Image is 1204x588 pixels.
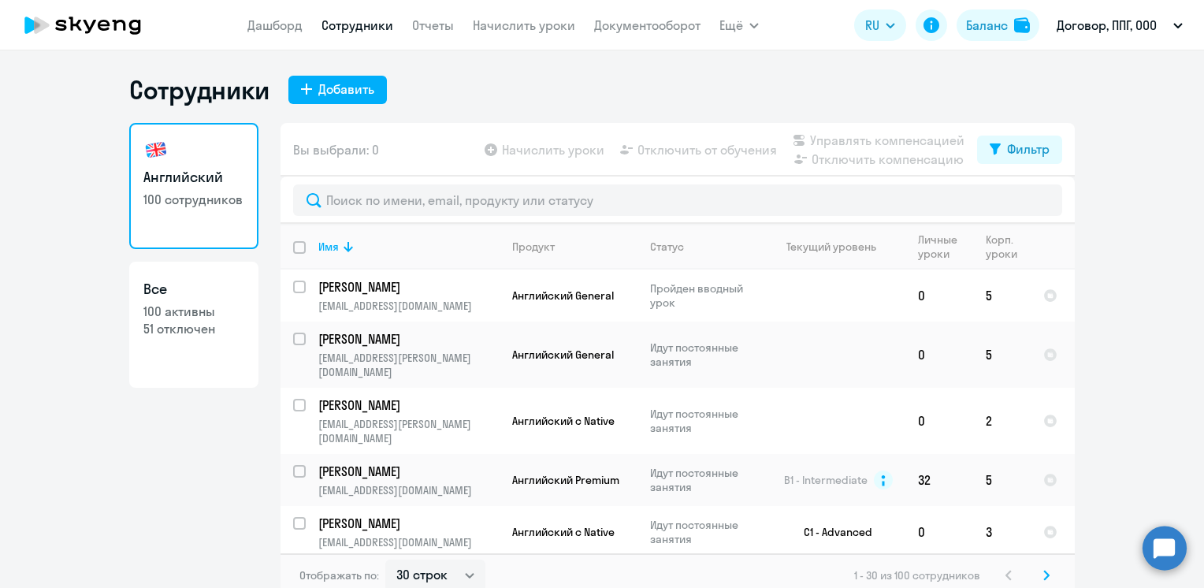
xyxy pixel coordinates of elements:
td: 0 [905,322,973,388]
a: Все100 активны51 отключен [129,262,258,388]
p: Договор, ППГ, ООО [1057,16,1157,35]
div: Продукт [512,240,555,254]
div: Личные уроки [918,233,972,261]
div: Имя [318,240,339,254]
a: Английский100 сотрудников [129,123,258,249]
span: Английский General [512,348,614,362]
a: [PERSON_NAME] [318,330,499,348]
span: Английский с Native [512,525,615,539]
img: balance [1014,17,1030,33]
a: Документооборот [594,17,700,33]
div: Фильтр [1007,140,1050,158]
div: Имя [318,240,499,254]
span: Английский Premium [512,473,619,487]
a: Отчеты [412,17,454,33]
h1: Сотрудники [129,74,269,106]
p: [PERSON_NAME] [318,330,496,348]
p: Идут постоянные занятия [650,518,758,546]
p: Пройден вводный урок [650,281,758,310]
div: Корп. уроки [986,233,1030,261]
button: Балансbalance [957,9,1039,41]
p: Идут постоянные занятия [650,466,758,494]
td: 0 [905,506,973,558]
td: 5 [973,454,1031,506]
p: [EMAIL_ADDRESS][DOMAIN_NAME] [318,299,499,313]
td: 0 [905,270,973,322]
a: Дашборд [247,17,303,33]
td: C1 - Advanced [759,506,905,558]
div: Текущий уровень [786,240,876,254]
span: RU [865,16,879,35]
td: 5 [973,270,1031,322]
p: 100 сотрудников [143,191,244,208]
td: 32 [905,454,973,506]
td: 0 [905,388,973,454]
div: Баланс [966,16,1008,35]
div: Текущий уровень [771,240,905,254]
a: Сотрудники [321,17,393,33]
div: Добавить [318,80,374,99]
p: [PERSON_NAME] [318,396,496,414]
a: [PERSON_NAME] [318,278,499,296]
p: 100 активны [143,303,244,320]
span: Английский General [512,288,614,303]
span: 1 - 30 из 100 сотрудников [854,568,980,582]
p: Идут постоянные занятия [650,407,758,435]
p: Идут постоянные занятия [650,341,758,369]
span: Отображать по: [299,568,379,582]
h3: Английский [143,167,244,188]
td: 3 [973,506,1031,558]
a: [PERSON_NAME] [318,463,499,480]
p: [EMAIL_ADDRESS][PERSON_NAME][DOMAIN_NAME] [318,351,499,379]
button: RU [854,9,906,41]
p: [PERSON_NAME] [318,278,496,296]
a: [PERSON_NAME] [318,396,499,414]
h3: Все [143,279,244,300]
button: Добавить [288,76,387,104]
p: [PERSON_NAME] [318,515,496,532]
span: B1 - Intermediate [784,473,868,487]
span: Английский с Native [512,414,615,428]
a: [PERSON_NAME] [318,515,499,532]
div: Статус [650,240,684,254]
button: Договор, ППГ, ООО [1049,6,1191,44]
button: Ещё [719,9,759,41]
span: Ещё [719,16,743,35]
span: Вы выбрали: 0 [293,140,379,159]
a: Начислить уроки [473,17,575,33]
p: 51 отключен [143,320,244,337]
p: [EMAIL_ADDRESS][DOMAIN_NAME] [318,535,499,549]
img: english [143,137,169,162]
p: [EMAIL_ADDRESS][PERSON_NAME][DOMAIN_NAME] [318,417,499,445]
td: 2 [973,388,1031,454]
td: 5 [973,322,1031,388]
p: [PERSON_NAME] [318,463,496,480]
p: [EMAIL_ADDRESS][DOMAIN_NAME] [318,483,499,497]
input: Поиск по имени, email, продукту или статусу [293,184,1062,216]
button: Фильтр [977,136,1062,164]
